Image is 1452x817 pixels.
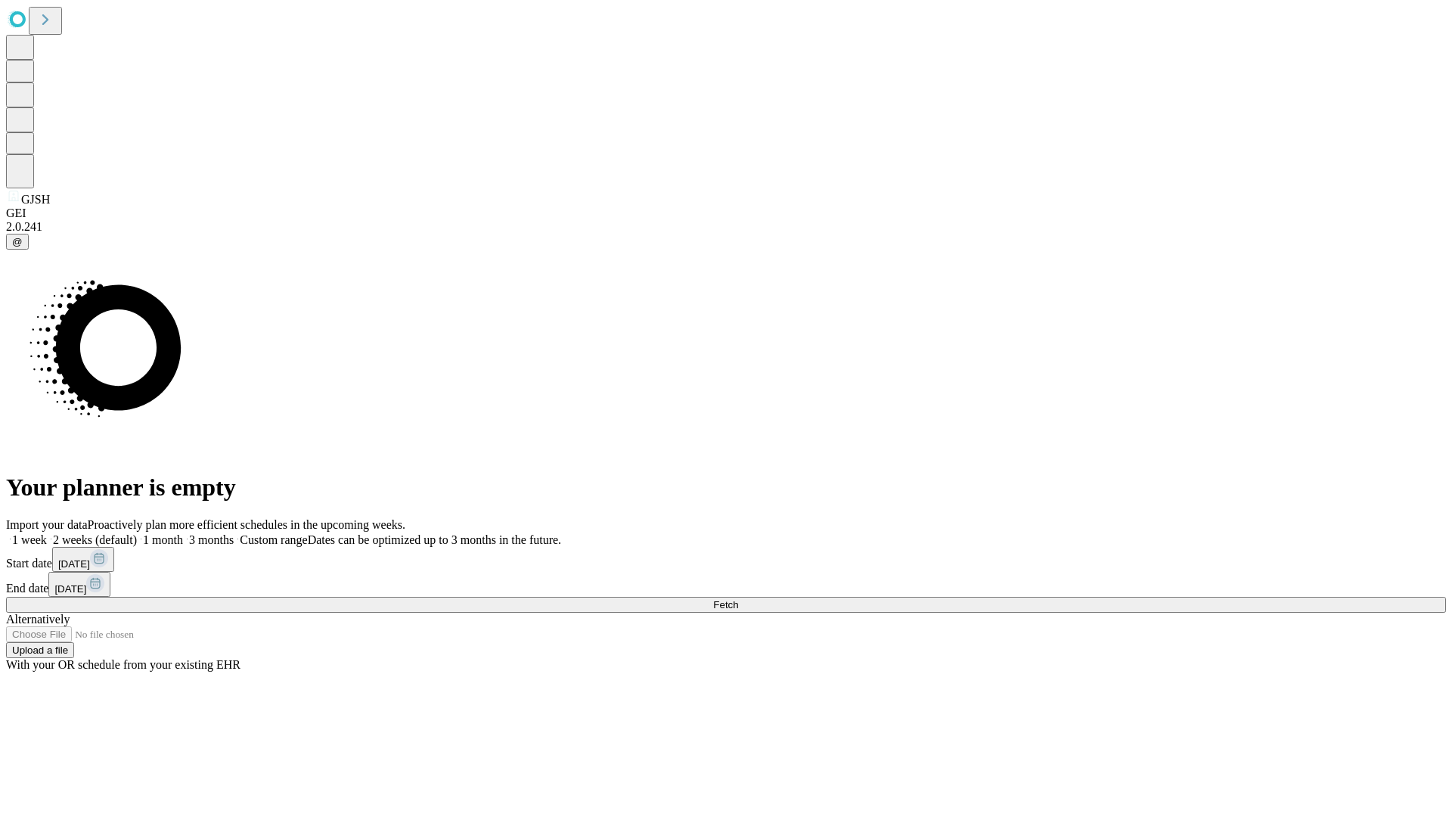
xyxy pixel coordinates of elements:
span: Proactively plan more efficient schedules in the upcoming weeks. [88,518,405,531]
span: Custom range [240,533,307,546]
span: GJSH [21,193,50,206]
span: [DATE] [54,583,86,595]
button: [DATE] [52,547,114,572]
div: GEI [6,207,1446,220]
div: End date [6,572,1446,597]
button: [DATE] [48,572,110,597]
span: 2 weeks (default) [53,533,137,546]
span: @ [12,236,23,247]
span: Dates can be optimized up to 3 months in the future. [308,533,561,546]
div: Start date [6,547,1446,572]
button: Upload a file [6,642,74,658]
span: Fetch [713,599,738,610]
h1: Your planner is empty [6,474,1446,502]
span: 1 week [12,533,47,546]
span: With your OR schedule from your existing EHR [6,658,240,671]
span: [DATE] [58,558,90,570]
button: Fetch [6,597,1446,613]
span: 1 month [143,533,183,546]
button: @ [6,234,29,250]
span: 3 months [189,533,234,546]
div: 2.0.241 [6,220,1446,234]
span: Import your data [6,518,88,531]
span: Alternatively [6,613,70,626]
